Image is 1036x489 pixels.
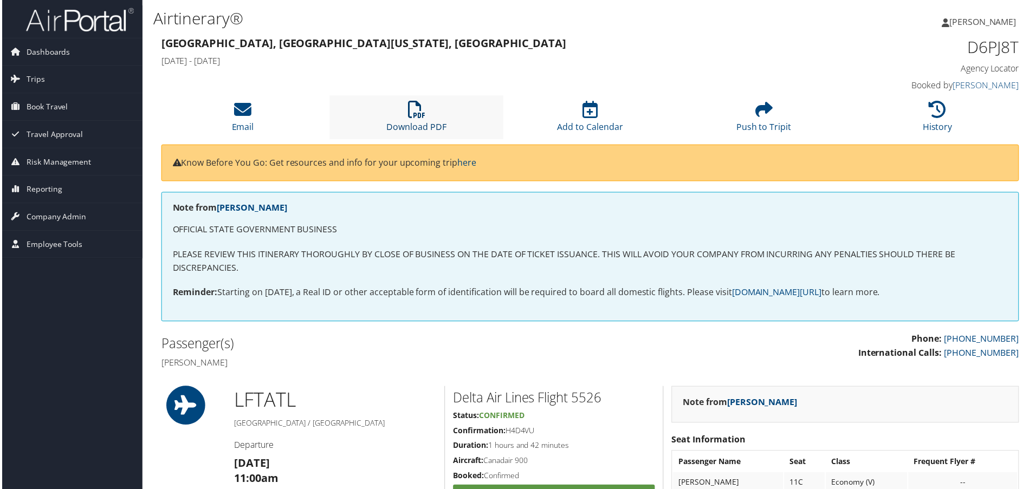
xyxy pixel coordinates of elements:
span: Risk Management [24,149,89,176]
span: Company Admin [24,204,85,231]
th: Class [827,454,909,473]
p: PLEASE REVIEW THIS ITINERARY THOROUGHLY BY CLOSE OF BUSINESS ON THE DATE OF TICKET ISSUANCE. THIS... [171,249,1010,276]
strong: [DATE] [233,458,269,472]
a: Email [231,107,253,133]
strong: International Calls: [860,348,944,360]
h4: Booked by [818,80,1021,92]
a: [PHONE_NUMBER] [946,348,1021,360]
a: [DOMAIN_NAME][URL] [733,288,823,299]
h2: Passenger(s) [160,336,582,354]
strong: Note from [684,397,799,409]
img: airportal-logo.png [24,7,132,32]
h4: [PERSON_NAME] [160,358,582,370]
strong: Phone: [914,334,944,346]
strong: Status: [453,412,479,422]
strong: Booked: [453,472,484,483]
strong: Reminder: [171,288,216,299]
h4: [DATE] - [DATE] [160,55,802,67]
a: [PHONE_NUMBER] [946,334,1021,346]
a: Push to Tripit [737,107,793,133]
span: Confirmed [479,412,525,422]
h4: Departure [233,441,436,453]
strong: [GEOGRAPHIC_DATA], [GEOGRAPHIC_DATA] [US_STATE], [GEOGRAPHIC_DATA] [160,36,567,50]
span: Reporting [24,177,60,204]
strong: Aircraft: [453,457,483,467]
a: Download PDF [386,107,446,133]
strong: Note from [171,203,286,214]
h5: [GEOGRAPHIC_DATA] / [GEOGRAPHIC_DATA] [233,420,436,431]
p: Know Before You Go: Get resources and info for your upcoming trip [171,157,1010,171]
strong: Duration: [453,442,488,452]
strong: Confirmation: [453,427,506,438]
th: Frequent Flyer # [910,454,1020,473]
a: [PERSON_NAME] [728,397,799,409]
a: here [457,157,476,169]
a: [PERSON_NAME] [944,5,1029,38]
p: Starting on [DATE], a Real ID or other acceptable form of identification will be required to boar... [171,287,1010,301]
h5: Confirmed [453,472,656,483]
strong: Seat Information [672,435,747,447]
p: OFFICIAL STATE GOVERNMENT BUSINESS [171,224,1010,238]
h5: 1 hours and 42 minutes [453,442,656,453]
h2: Delta Air Lines Flight 5526 [453,390,656,408]
h4: Agency Locator [818,63,1021,75]
span: Trips [24,66,43,93]
span: [PERSON_NAME] [951,16,1019,28]
a: Add to Calendar [558,107,624,133]
h1: LFT ATL [233,388,436,415]
h1: D6PJ8T [818,36,1021,58]
strong: 11:00am [233,473,277,487]
a: [PERSON_NAME] [955,80,1021,92]
span: Book Travel [24,94,66,121]
a: History [925,107,955,133]
a: [PERSON_NAME] [216,203,286,214]
h5: Canadair 900 [453,457,656,468]
div: -- [916,479,1014,489]
h5: H4D4VU [453,427,656,438]
span: Dashboards [24,38,68,66]
span: Travel Approval [24,121,81,148]
h1: Airtinerary® [152,7,737,30]
th: Seat [786,454,826,473]
span: Employee Tools [24,232,81,259]
th: Passenger Name [674,454,785,473]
